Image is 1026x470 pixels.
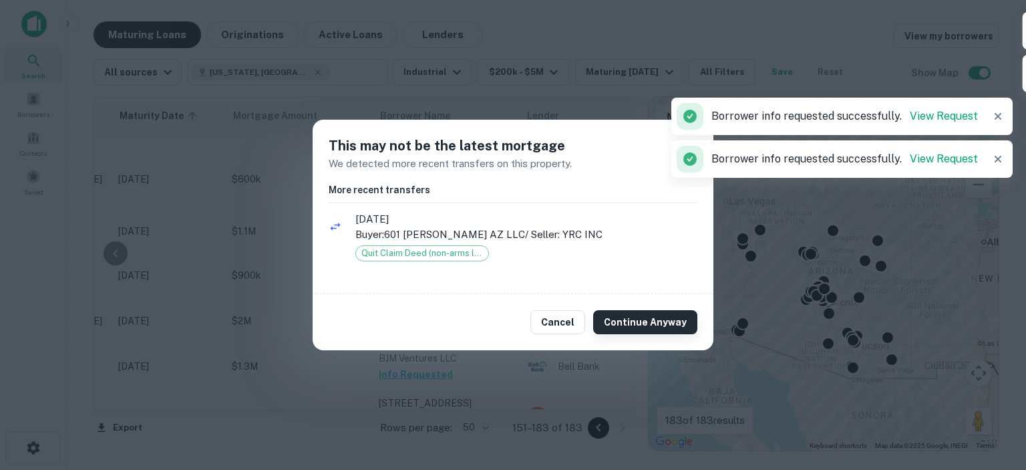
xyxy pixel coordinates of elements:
[329,136,697,156] h5: This may not be the latest mortgage
[530,310,585,334] button: Cancel
[329,156,697,172] p: We detected more recent transfers on this property.
[356,247,488,260] span: Quit Claim Deed (non-arms length)
[329,183,697,197] h6: More recent transfers
[355,227,697,243] p: Buyer: 601 [PERSON_NAME] AZ LLC / Seller: YRC INC
[355,211,697,227] span: [DATE]
[593,310,697,334] button: Continue Anyway
[910,110,978,122] a: View Request
[959,320,1026,384] iframe: Chat Widget
[910,152,978,165] a: View Request
[711,151,978,167] p: Borrower info requested successfully.
[355,245,489,261] div: Quit Claim Deed (non-arms length)
[711,108,978,124] p: Borrower info requested successfully.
